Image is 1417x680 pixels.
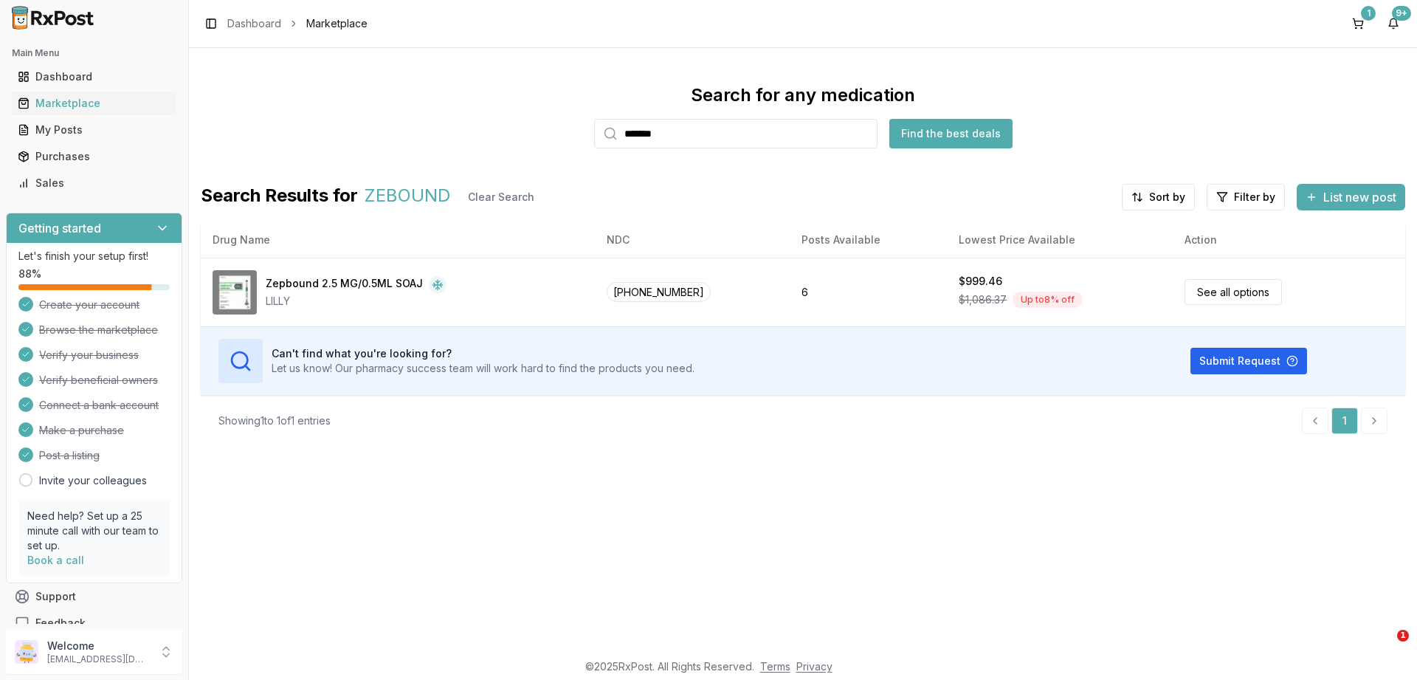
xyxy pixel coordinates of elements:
span: Feedback [35,616,86,631]
button: List new post [1297,184,1405,210]
div: Search for any medication [691,83,915,107]
td: 6 [790,258,947,326]
div: 1 [1361,6,1376,21]
button: Support [6,583,182,610]
button: Submit Request [1190,348,1307,374]
a: Privacy [796,660,832,673]
span: Verify beneficial owners [39,373,158,388]
span: Make a purchase [39,423,124,438]
span: 1 [1397,630,1409,642]
a: 1 [1331,408,1358,434]
a: Purchases [12,143,176,170]
span: Create your account [39,298,139,312]
button: Clear Search [456,184,546,210]
div: Purchases [18,149,170,164]
span: [PHONE_NUMBER] [607,282,711,302]
span: List new post [1323,188,1396,206]
span: Search Results for [201,184,358,210]
button: Marketplace [6,92,182,115]
span: Post a listing [39,448,100,463]
a: Invite your colleagues [39,473,147,488]
a: Terms [760,660,790,673]
p: Welcome [47,639,150,653]
button: Sort by [1122,184,1195,210]
img: RxPost Logo [6,6,100,30]
span: 88 % [18,267,41,281]
button: Sales [6,171,182,195]
a: Marketplace [12,90,176,117]
span: Verify your business [39,348,139,363]
th: Drug Name [201,222,595,258]
span: Filter by [1234,190,1275,205]
div: $999.46 [959,274,1002,289]
div: Marketplace [18,96,170,111]
div: Sales [18,176,170,190]
div: Zepbound 2.5 MG/0.5ML SOAJ [266,276,423,294]
img: User avatar [15,640,38,664]
button: My Posts [6,118,182,142]
th: Posts Available [790,222,947,258]
a: Dashboard [227,16,281,31]
span: $1,086.37 [959,292,1007,307]
a: List new post [1297,191,1405,206]
div: My Posts [18,123,170,137]
h2: Main Menu [12,47,176,59]
th: Action [1173,222,1405,258]
span: Browse the marketplace [39,323,158,337]
a: Book a call [27,554,84,566]
p: Let us know! Our pharmacy success team will work hard to find the products you need. [272,361,694,376]
div: LILLY [266,294,447,309]
div: Showing 1 to 1 of 1 entries [218,413,331,428]
p: Let's finish your setup first! [18,249,170,264]
img: Zepbound 2.5 MG/0.5ML SOAJ [213,270,257,315]
p: [EMAIL_ADDRESS][DOMAIN_NAME] [47,653,150,665]
span: ZEBOUND [364,184,450,210]
button: Dashboard [6,65,182,89]
div: Up to 8 % off [1013,292,1083,308]
button: Purchases [6,145,182,168]
span: Sort by [1149,190,1185,205]
nav: pagination [1302,408,1387,434]
a: My Posts [12,117,176,143]
a: See all options [1185,279,1282,305]
h3: Getting started [18,219,101,237]
nav: breadcrumb [227,16,368,31]
button: 1 [1346,12,1370,35]
span: Connect a bank account [39,398,159,413]
th: NDC [595,222,790,258]
button: Find the best deals [889,119,1013,148]
th: Lowest Price Available [947,222,1173,258]
a: Sales [12,170,176,196]
button: Feedback [6,610,182,636]
button: Filter by [1207,184,1285,210]
iframe: Intercom live chat [1367,630,1402,665]
a: Dashboard [12,63,176,90]
span: Marketplace [306,16,368,31]
div: 9+ [1392,6,1411,21]
div: Dashboard [18,69,170,84]
h3: Can't find what you're looking for? [272,346,694,361]
button: 9+ [1382,12,1405,35]
p: Need help? Set up a 25 minute call with our team to set up. [27,509,161,553]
